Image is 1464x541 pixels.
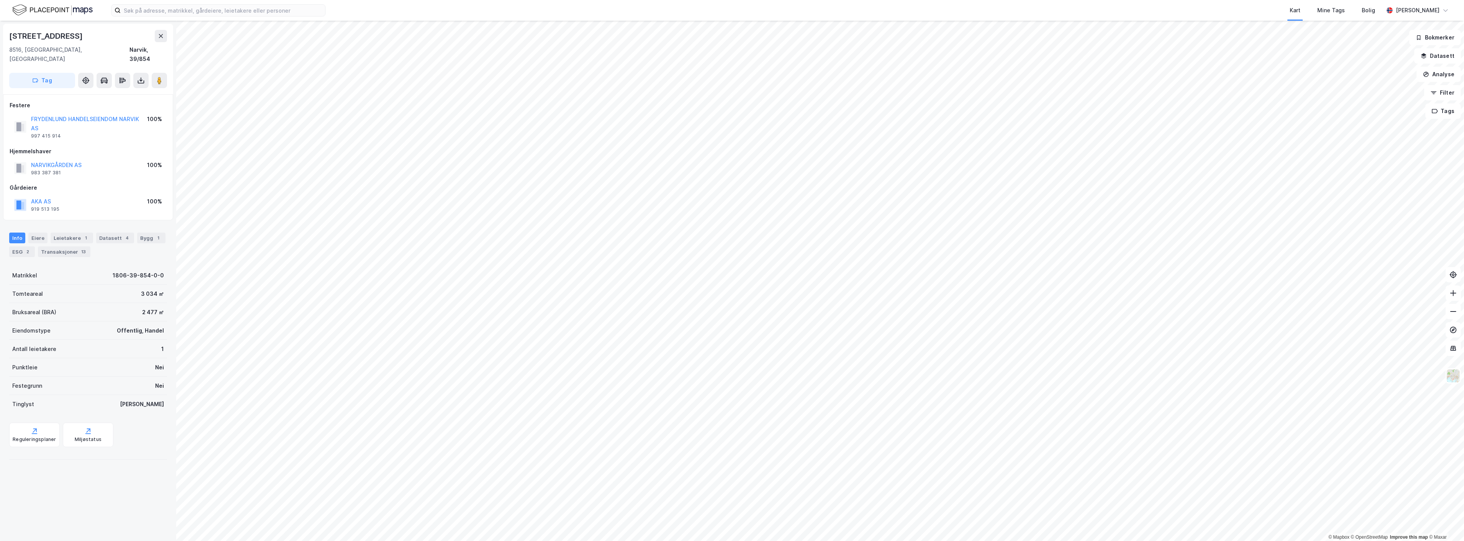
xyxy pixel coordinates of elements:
div: 1806-39-854-0-0 [113,271,164,280]
div: 13 [80,248,87,256]
div: Info [9,233,25,243]
button: Analyse [1417,67,1461,82]
div: Reguleringsplaner [13,436,56,443]
div: 3 034 ㎡ [141,289,164,298]
div: 983 387 381 [31,170,61,176]
div: Bygg [137,233,165,243]
img: logo.f888ab2527a4732fd821a326f86c7f29.svg [12,3,93,17]
div: 100% [147,161,162,170]
div: 8516, [GEOGRAPHIC_DATA], [GEOGRAPHIC_DATA] [9,45,129,64]
iframe: Chat Widget [1426,504,1464,541]
div: Bolig [1362,6,1375,15]
button: Bokmerker [1409,30,1461,45]
a: Mapbox [1328,534,1349,540]
div: Eiendomstype [12,326,51,335]
div: 1 [161,344,164,354]
div: Festere [10,101,167,110]
div: Bruksareal (BRA) [12,308,56,317]
div: ESG [9,246,35,257]
div: Festegrunn [12,381,42,390]
button: Tags [1425,103,1461,119]
div: 919 513 195 [31,206,59,212]
div: Hjemmelshaver [10,147,167,156]
div: Punktleie [12,363,38,372]
div: [STREET_ADDRESS] [9,30,84,42]
div: Offentlig, Handel [117,326,164,335]
div: Transaksjoner [38,246,90,257]
img: Z [1446,369,1461,383]
input: Søk på adresse, matrikkel, gårdeiere, leietakere eller personer [121,5,325,16]
div: Kart [1290,6,1300,15]
div: [PERSON_NAME] [1396,6,1439,15]
button: Datasett [1414,48,1461,64]
div: Nei [155,381,164,390]
div: Gårdeiere [10,183,167,192]
div: Kontrollprogram for chat [1426,504,1464,541]
div: Mine Tags [1317,6,1345,15]
div: Leietakere [51,233,93,243]
a: Improve this map [1390,534,1428,540]
div: Matrikkel [12,271,37,280]
div: [PERSON_NAME] [120,400,164,409]
button: Filter [1424,85,1461,100]
div: Antall leietakere [12,344,56,354]
div: 1 [155,234,162,242]
div: 1 [82,234,90,242]
a: OpenStreetMap [1351,534,1388,540]
div: Narvik, 39/854 [129,45,167,64]
div: Eiere [28,233,47,243]
div: 2 [24,248,32,256]
div: Datasett [96,233,134,243]
div: 2 477 ㎡ [142,308,164,317]
div: 100% [147,197,162,206]
div: Tomteareal [12,289,43,298]
div: Tinglyst [12,400,34,409]
div: 4 [123,234,131,242]
div: Nei [155,363,164,372]
div: 100% [147,115,162,124]
div: 997 415 914 [31,133,61,139]
button: Tag [9,73,75,88]
div: Miljøstatus [75,436,102,443]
